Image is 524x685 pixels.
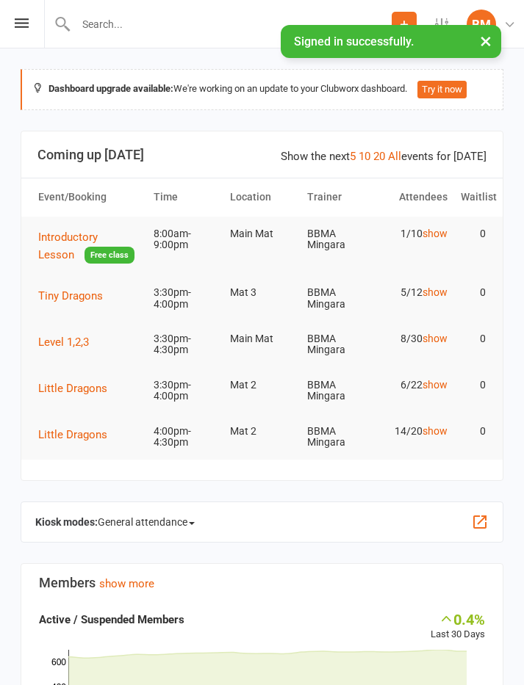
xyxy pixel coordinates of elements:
[147,322,224,368] td: 3:30pm-4:30pm
[454,368,492,402] td: 0
[388,150,401,163] a: All
[223,217,301,251] td: Main Mat
[85,247,134,264] span: Free class
[223,414,301,449] td: Mat 2
[373,150,385,163] a: 20
[38,382,107,395] span: Little Dragons
[431,611,485,627] div: 0.4%
[38,428,107,441] span: Little Dragons
[223,178,301,216] th: Location
[147,368,224,414] td: 3:30pm-4:00pm
[223,322,301,356] td: Main Mat
[454,322,492,356] td: 0
[38,287,113,305] button: Tiny Dragons
[423,333,448,344] a: show
[454,217,492,251] td: 0
[377,368,454,402] td: 6/22
[377,275,454,310] td: 5/12
[147,414,224,460] td: 4:00pm-4:30pm
[39,613,184,626] strong: Active / Suspended Members
[147,275,224,322] td: 3:30pm-4:00pm
[301,275,378,322] td: BBMA Mingara
[38,333,99,351] button: Level 1,2,3
[423,379,448,391] a: show
[377,217,454,251] td: 1/10
[467,10,496,39] div: BM
[223,275,301,310] td: Mat 3
[99,577,154,590] a: show more
[417,81,467,98] button: Try it now
[147,178,224,216] th: Time
[377,322,454,356] td: 8/30
[301,178,378,216] th: Trainer
[294,35,414,48] span: Signed in successfully.
[38,336,89,349] span: Level 1,2,3
[281,148,487,165] div: Show the next events for [DATE]
[38,231,98,261] span: Introductory Lesson
[98,510,195,534] span: General attendance
[301,217,378,263] td: BBMA Mingara
[147,217,224,263] td: 8:00am-9:00pm
[454,178,492,216] th: Waitlist
[423,425,448,437] a: show
[377,414,454,449] td: 14/20
[37,148,487,162] h3: Coming up [DATE]
[350,150,356,163] a: 5
[454,275,492,310] td: 0
[301,414,378,460] td: BBMA Mingara
[301,368,378,414] td: BBMA Mingara
[32,178,147,216] th: Event/Booking
[39,576,485,590] h3: Members
[38,380,118,397] button: Little Dragons
[431,611,485,642] div: Last 30 Days
[423,228,448,239] a: show
[38,228,140,264] button: Introductory LessonFree class
[301,322,378,368] td: BBMA Mingara
[223,368,301,402] td: Mat 2
[49,83,173,94] strong: Dashboard upgrade available:
[38,289,103,302] span: Tiny Dragons
[377,178,454,216] th: Attendees
[35,516,98,528] strong: Kiosk modes:
[71,14,392,35] input: Search...
[454,414,492,449] td: 0
[21,69,503,110] div: We're working on an update to your Clubworx dashboard.
[359,150,370,163] a: 10
[38,426,118,443] button: Little Dragons
[473,25,499,57] button: ×
[423,286,448,298] a: show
